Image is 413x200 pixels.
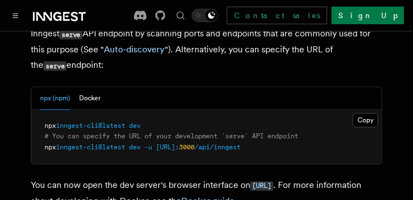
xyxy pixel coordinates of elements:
a: [URL] [250,180,274,190]
button: Toggle dark mode [192,9,218,22]
button: Docker [79,87,101,110]
span: dev [129,122,141,129]
button: Find something... [174,9,187,22]
code: [URL] [250,181,274,191]
code: serve [59,30,82,39]
span: /api/inngest [194,143,241,151]
span: npx [44,143,56,151]
a: Contact sales [227,7,327,24]
button: Toggle navigation [9,9,22,22]
span: npx [44,122,56,129]
span: -u [144,143,152,151]
code: serve [43,61,66,71]
span: # You can specify the URL of your development `serve` API endpoint [44,132,298,140]
span: [URL]: [156,143,179,151]
a: Sign Up [332,7,404,24]
p: You can start the dev server with a single command. The dev server will attempt to find an Innges... [31,10,382,73]
span: dev [129,143,141,151]
a: Auto-discovery [104,44,165,55]
span: 3000 [179,143,194,151]
span: inngest-cli@latest [56,122,125,129]
button: npx (npm) [40,87,70,110]
span: inngest-cli@latest [56,143,125,151]
button: Copy [353,113,378,127]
